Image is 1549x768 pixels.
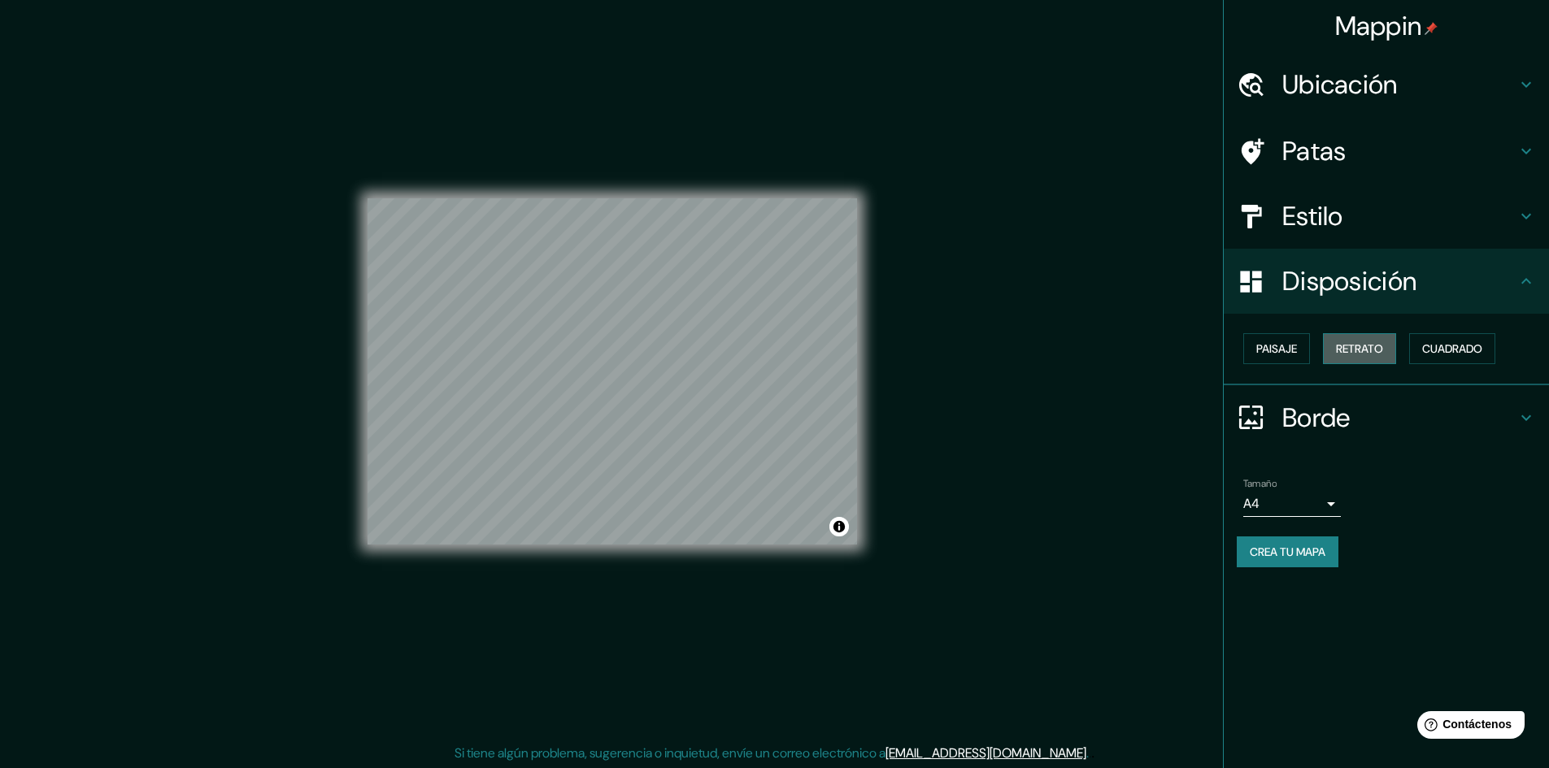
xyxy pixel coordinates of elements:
[1282,401,1351,435] font: Borde
[1243,477,1277,490] font: Tamaño
[1409,333,1495,364] button: Cuadrado
[1404,705,1531,750] iframe: Lanzador de widgets de ayuda
[1335,9,1422,43] font: Mappin
[1224,385,1549,450] div: Borde
[1282,264,1416,298] font: Disposición
[1336,341,1383,356] font: Retrato
[1089,744,1091,761] font: .
[1224,249,1549,314] div: Disposición
[885,744,1086,761] a: [EMAIL_ADDRESS][DOMAIN_NAME]
[1243,495,1260,512] font: A4
[1422,341,1482,356] font: Cuadrado
[1243,333,1310,364] button: Paisaje
[1243,491,1341,517] div: A4
[1224,184,1549,249] div: Estilo
[1282,134,1347,168] font: Patas
[368,198,857,545] canvas: Mapa
[1224,52,1549,117] div: Ubicación
[1323,333,1396,364] button: Retrato
[1086,744,1089,761] font: .
[1091,744,1094,761] font: .
[829,517,849,536] button: Activar o desactivar atribución
[1256,341,1297,356] font: Paisaje
[1282,67,1398,102] font: Ubicación
[1282,199,1343,233] font: Estilo
[455,744,885,761] font: Si tiene algún problema, sugerencia o inquietud, envíe un correo electrónico a
[1425,22,1438,35] img: pin-icon.png
[1237,536,1338,567] button: Crea tu mapa
[1250,545,1325,559] font: Crea tu mapa
[1224,119,1549,184] div: Patas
